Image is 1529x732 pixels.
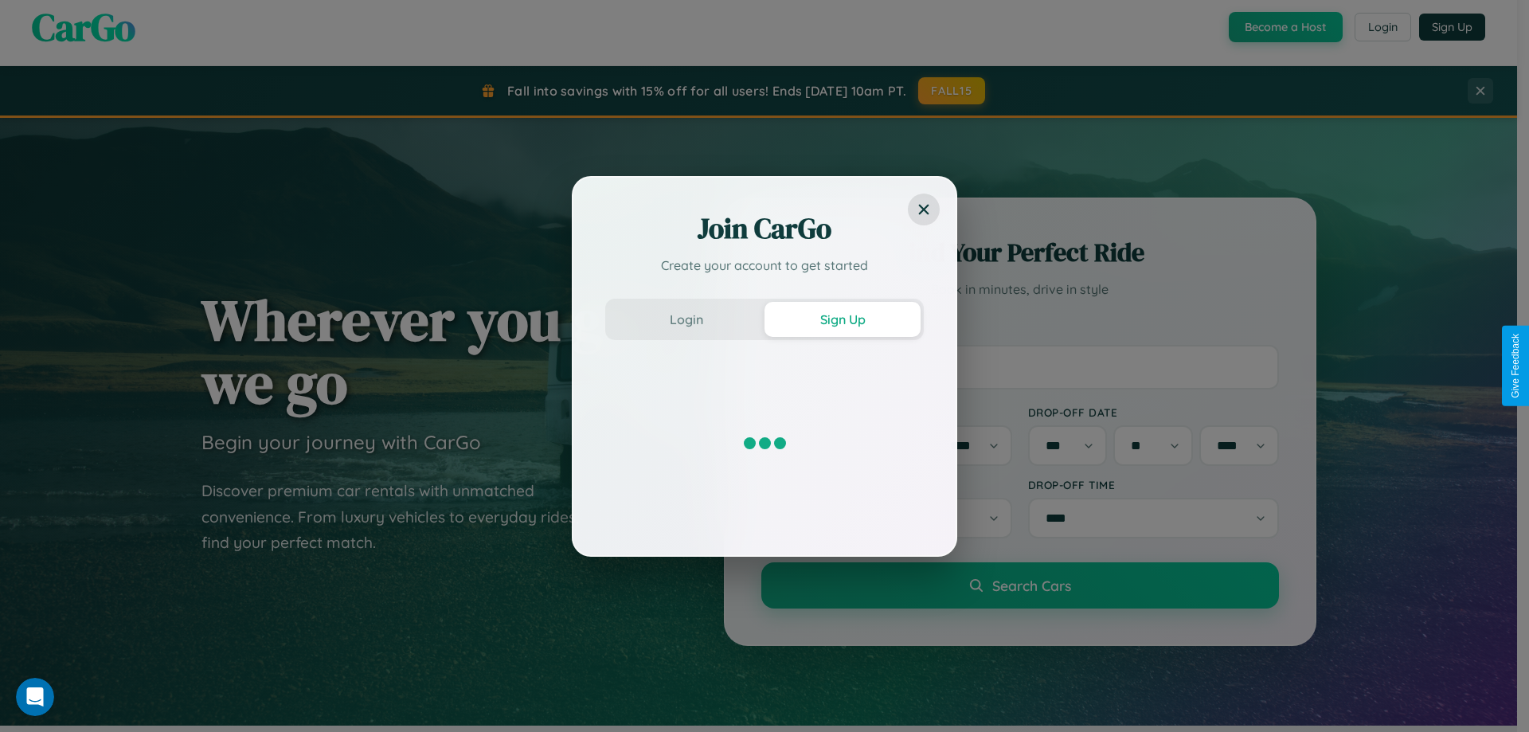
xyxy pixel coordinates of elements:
[605,209,924,248] h2: Join CarGo
[764,302,921,337] button: Sign Up
[608,302,764,337] button: Login
[16,678,54,716] iframe: Intercom live chat
[605,256,924,275] p: Create your account to get started
[1510,334,1521,398] div: Give Feedback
